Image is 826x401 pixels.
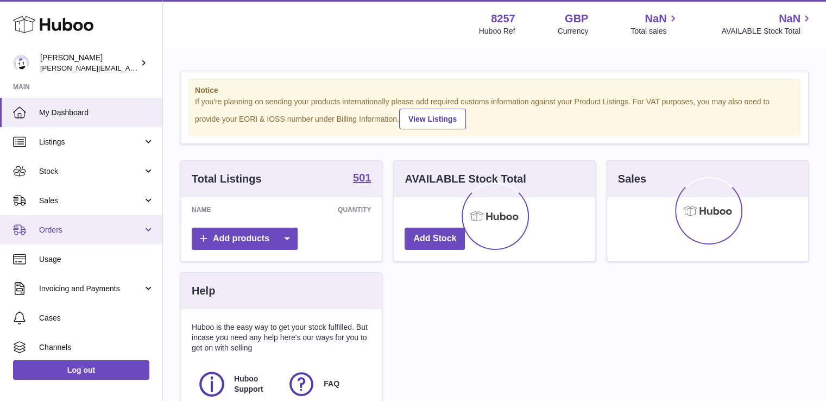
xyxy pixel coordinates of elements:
a: Log out [13,360,149,380]
span: NaN [779,11,800,26]
a: View Listings [399,109,466,129]
p: Huboo is the easy way to get your stock fulfilled. But incase you need any help here's our ways f... [192,322,371,353]
img: Mohsin@planlabsolutions.com [13,55,29,71]
span: Listings [39,137,143,147]
span: [PERSON_NAME][EMAIL_ADDRESS][DOMAIN_NAME] [40,64,218,72]
a: Add Stock [405,228,465,250]
h3: AVAILABLE Stock Total [405,172,526,186]
span: Invoicing and Payments [39,284,143,294]
a: Add products [192,228,298,250]
h3: Sales [618,172,646,186]
span: Stock [39,166,143,177]
span: Cases [39,313,154,323]
div: Huboo Ref [479,26,515,36]
span: Sales [39,196,143,206]
strong: GBP [565,11,588,26]
h3: Total Listings [192,172,262,186]
h3: Help [192,284,215,298]
span: NaN [645,11,666,26]
span: FAQ [324,379,339,389]
div: If you're planning on sending your products internationally please add required customs informati... [195,97,794,129]
strong: 8257 [491,11,515,26]
div: [PERSON_NAME] [40,53,138,73]
span: My Dashboard [39,108,154,118]
a: NaN AVAILABLE Stock Total [721,11,813,36]
span: Channels [39,342,154,353]
strong: Notice [195,85,794,96]
div: Currency [558,26,589,36]
strong: 501 [353,172,371,183]
span: Orders [39,225,143,235]
span: Total sales [630,26,679,36]
th: Name [181,197,267,222]
span: Huboo Support [234,374,275,394]
a: Huboo Support [197,369,276,399]
span: AVAILABLE Stock Total [721,26,813,36]
a: FAQ [287,369,365,399]
a: NaN Total sales [630,11,679,36]
span: Usage [39,254,154,265]
a: 501 [353,172,371,185]
th: Quantity [267,197,382,222]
